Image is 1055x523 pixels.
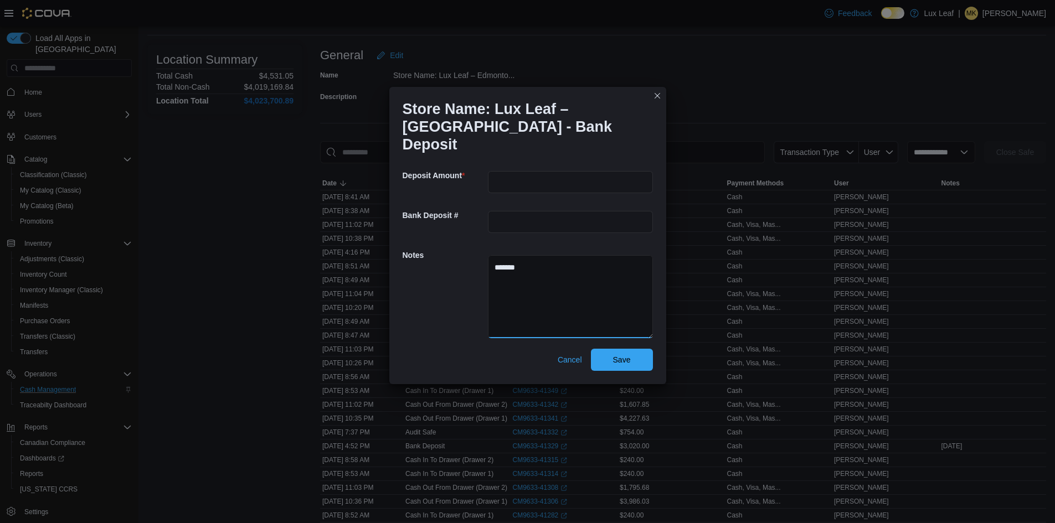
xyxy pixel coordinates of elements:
h5: Notes [403,244,486,266]
h5: Bank Deposit # [403,204,486,226]
span: Cancel [558,354,582,365]
button: Save [591,349,653,371]
button: Closes this modal window [651,89,664,102]
h1: Store Name: Lux Leaf – [GEOGRAPHIC_DATA] - Bank Deposit [403,100,644,153]
button: Cancel [553,349,586,371]
span: Save [613,354,631,365]
h5: Deposit Amount [403,164,486,187]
